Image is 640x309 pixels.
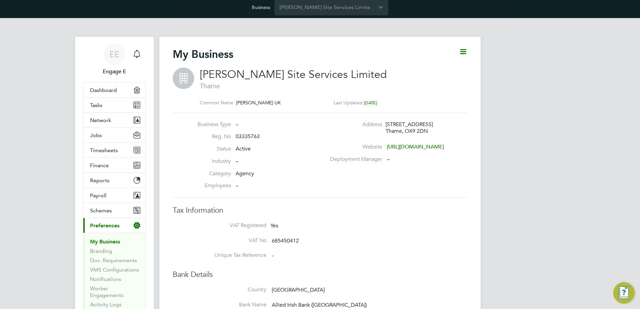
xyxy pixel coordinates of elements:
label: Country [199,286,266,293]
a: [URL][DOMAIN_NAME] [387,143,444,150]
h2: My Business [173,47,233,61]
label: Status [194,145,231,152]
button: Network [83,113,146,127]
span: Preferences [90,222,119,229]
span: - [272,252,273,259]
span: – [387,156,390,163]
h3: Tax Information [173,206,467,215]
button: Preferences [83,218,146,233]
span: EE [109,50,119,59]
label: Last Updated [334,100,363,106]
span: Schemes [90,207,112,214]
label: Employees [194,182,231,189]
label: Website [326,143,382,150]
a: Worker Engagements [90,285,124,298]
label: VAT No [199,237,266,244]
span: Thame [200,82,461,90]
span: – [236,182,238,189]
span: Yes [270,222,278,229]
a: Branding [90,248,112,254]
label: Address [326,121,382,128]
span: Tasks [90,102,102,108]
button: Reports [83,173,146,188]
span: Agency [236,170,254,177]
label: Unique Tax Reference [199,252,266,259]
span: 03335763 [236,133,260,140]
label: Reg. No [194,133,231,140]
label: Business [252,4,270,10]
a: My Business [90,238,120,245]
label: Industry [194,158,231,165]
div: [STREET_ADDRESS] [386,121,449,128]
button: Payroll [83,188,146,203]
button: Jobs [83,128,146,142]
span: – [236,158,238,165]
span: [PERSON_NAME] UK [236,100,281,106]
a: Doc. Requirements [90,257,137,264]
span: [GEOGRAPHIC_DATA] [272,287,325,293]
label: Bank Name [199,301,266,308]
button: Engage Resource Center [613,282,635,304]
span: Allied Irish Bank ([GEOGRAPHIC_DATA]) [272,302,367,308]
span: – [236,121,238,128]
span: 685450412 [272,237,299,244]
a: VMS Configurations [90,267,139,273]
div: Thame, OX9 2DN [386,128,449,135]
span: Engage E [83,68,146,76]
span: Jobs [90,132,102,138]
span: Payroll [90,192,106,199]
label: Common Name [200,100,233,106]
span: Active [236,145,251,152]
span: [PERSON_NAME] Site Services Limited [200,68,387,81]
label: Business Type [194,121,231,128]
a: Dashboard [83,83,146,97]
button: Schemes [83,203,146,218]
span: Timesheets [90,147,118,153]
a: Activity Logs [90,301,122,308]
span: [DATE] [364,100,377,106]
a: EEEngage E [83,43,146,76]
a: Notifications [90,276,121,282]
button: Timesheets [83,143,146,158]
span: Reports [90,177,109,184]
a: Tasks [83,98,146,112]
label: Deployment Manager [326,156,382,163]
span: Network [90,117,111,123]
button: Finance [83,158,146,173]
span: Finance [90,162,109,169]
label: Category [194,170,231,177]
h3: Bank Details [173,270,467,280]
label: VAT Registered [199,222,266,229]
span: Dashboard [90,87,117,93]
